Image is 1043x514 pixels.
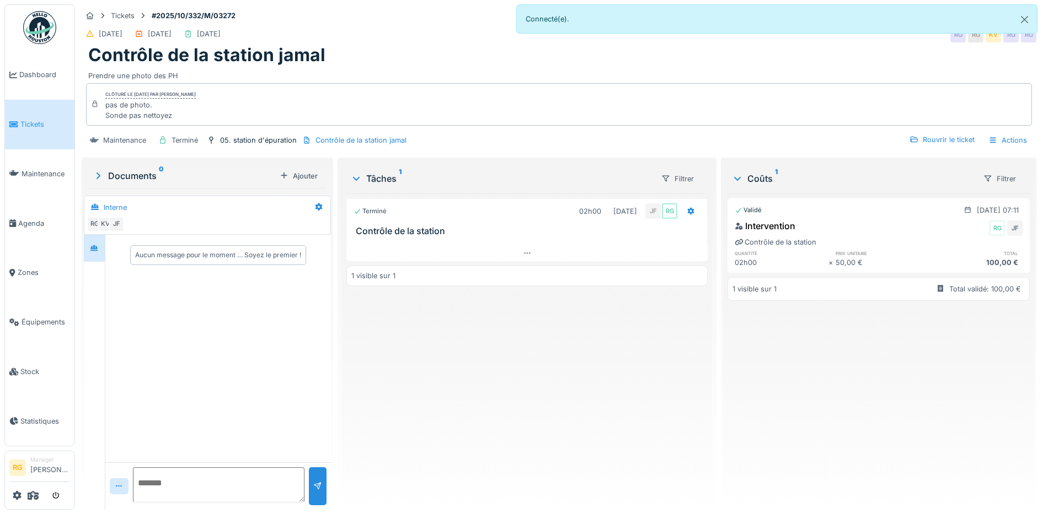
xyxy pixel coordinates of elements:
div: Terminé [172,135,198,145]
h6: quantité [735,250,828,257]
li: [PERSON_NAME] [30,456,70,479]
a: Statistiques [5,396,74,446]
h3: Contrôle de la station [356,226,703,236]
span: Tickets [20,119,70,129]
div: JF [1007,220,1023,236]
div: Interne [104,202,127,213]
div: Clôturé le [DATE] par [PERSON_NAME] [105,91,196,99]
span: Agenda [18,218,70,229]
div: RG [1003,27,1019,42]
a: Agenda [5,198,74,248]
div: Tickets [111,10,135,21]
div: pas de photo. Sonde pas nettoyez [105,100,196,121]
div: Maintenance [103,135,146,145]
span: Dashboard [19,69,70,80]
div: 02h00 [735,257,828,268]
sup: 1 [775,172,778,185]
div: JF [645,203,661,219]
sup: 0 [159,169,164,182]
a: Stock [5,347,74,397]
span: Statistiques [20,416,70,426]
strong: #2025/10/332/M/03272 [147,10,240,21]
div: 1 visible sur 1 [732,284,777,294]
div: Validé [735,205,762,215]
span: Zones [18,267,70,278]
div: Manager [30,456,70,464]
h6: total [929,250,1023,257]
a: Zones [5,248,74,297]
span: Équipements [22,317,70,327]
div: KV [986,27,1001,42]
div: Aucun message pour le moment … Soyez le premier ! [135,250,301,260]
a: Dashboard [5,50,74,100]
div: Documents [93,169,275,182]
h6: prix unitaire [836,250,929,257]
span: Maintenance [22,169,70,179]
div: Contrôle de la station [735,237,816,247]
img: Badge_color-CXgf-gQk.svg [23,11,56,44]
div: Coûts [732,172,974,185]
li: RG [9,459,26,476]
h1: Contrôle de la station jamal [88,45,325,66]
div: Filtrer [978,171,1021,187]
div: RG [1021,27,1036,42]
div: RG [87,217,102,232]
div: Connecté(e). [516,4,1038,34]
div: KV [98,217,113,232]
div: Ajouter [275,169,322,183]
div: [DATE] [197,29,221,39]
span: Stock [20,366,70,377]
a: Tickets [5,100,74,149]
button: Close [1012,5,1037,34]
sup: 1 [399,172,402,185]
div: RG [989,220,1005,236]
div: Intervention [735,219,795,232]
div: Filtrer [656,171,699,187]
div: Prendre une photo des PH [88,66,1030,81]
a: Équipements [5,297,74,347]
div: × [828,257,836,268]
div: RG [662,203,677,219]
div: [DATE] 07:11 [977,205,1019,215]
a: RG Manager[PERSON_NAME] [9,456,70,482]
div: 05. station d'épuration [220,135,297,145]
div: Rouvrir le ticket [905,132,979,147]
a: Maintenance [5,149,74,199]
div: [DATE] [613,206,637,217]
div: [DATE] [148,29,172,39]
div: 50,00 € [836,257,929,268]
div: 100,00 € [929,257,1023,268]
div: Actions [983,132,1032,148]
div: Contrôle de la station jamal [315,135,406,145]
div: RG [968,27,983,42]
div: 1 visible sur 1 [351,270,395,281]
div: Tâches [351,172,652,185]
div: RG [950,27,966,42]
div: JF [109,217,124,232]
div: [DATE] [99,29,122,39]
div: Terminé [354,207,387,216]
div: Total validé: 100,00 € [949,284,1021,294]
div: 02h00 [579,206,601,217]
